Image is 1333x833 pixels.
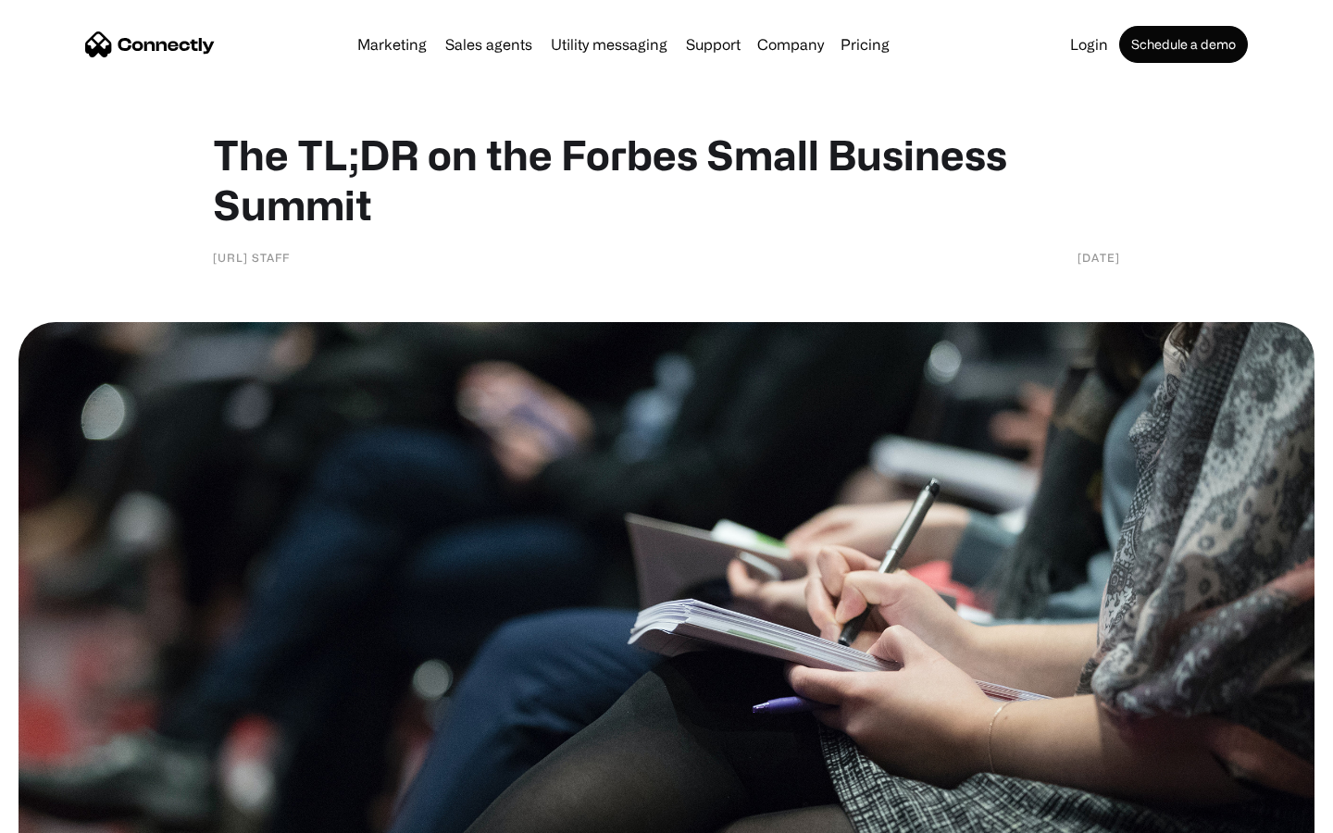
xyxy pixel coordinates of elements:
[1063,37,1115,52] a: Login
[679,37,748,52] a: Support
[350,37,434,52] a: Marketing
[19,801,111,827] aside: Language selected: English
[757,31,824,57] div: Company
[833,37,897,52] a: Pricing
[1119,26,1248,63] a: Schedule a demo
[213,130,1120,230] h1: The TL;DR on the Forbes Small Business Summit
[37,801,111,827] ul: Language list
[1078,248,1120,267] div: [DATE]
[438,37,540,52] a: Sales agents
[543,37,675,52] a: Utility messaging
[213,248,290,267] div: [URL] Staff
